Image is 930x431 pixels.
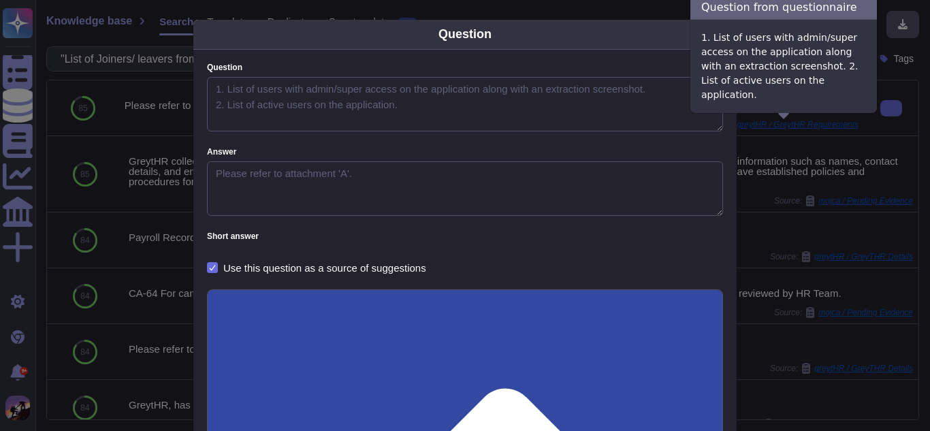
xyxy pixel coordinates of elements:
div: 1. List of users with admin/super access on the application along with an extraction screenshot. ... [690,20,877,113]
label: Short answer [207,232,723,240]
textarea: 1. List of users with admin/super access on the application along with an extraction screenshot. ... [207,77,723,131]
div: Question [438,25,492,44]
div: Use this question as a source of suggestions [223,263,426,273]
label: Question [207,63,723,71]
label: Answer [207,148,723,156]
textarea: Please refer to attachment 'A'. [207,161,723,216]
